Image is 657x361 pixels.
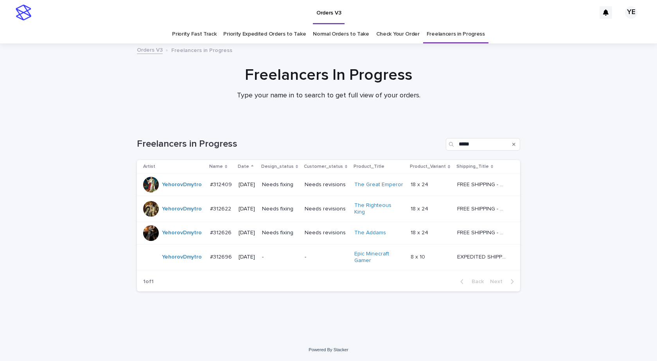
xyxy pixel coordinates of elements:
[354,181,403,188] a: The Great Emperor
[210,252,233,260] p: #312696
[162,254,202,260] a: YehorovDmytro
[456,162,489,171] p: Shipping_Title
[172,25,216,43] a: Priority Fast Track
[261,162,294,171] p: Design_status
[137,66,520,84] h1: Freelancers In Progress
[137,222,520,244] tr: YehorovDmytro #312626#312626 [DATE]Needs fixingNeeds revisionsThe Addams 18 x 2418 x 24 FREE SHIP...
[262,206,298,212] p: Needs fixing
[625,6,637,19] div: YE
[305,181,348,188] p: Needs revisions
[143,162,155,171] p: Artist
[457,228,508,236] p: FREE SHIPPING - preview in 1-2 business days, after your approval delivery will take 5-10 b.d.
[137,45,163,54] a: Orders V3
[239,254,256,260] p: [DATE]
[239,181,256,188] p: [DATE]
[411,204,430,212] p: 18 x 24
[354,202,403,216] a: The Righteous King
[223,25,306,43] a: Priority Expedited Orders to Take
[305,254,348,260] p: -
[137,244,520,270] tr: YehorovDmytro #312696#312696 [DATE]--Epic Minecraft Gamer 8 x 108 x 10 EXPEDITED SHIPPING - previ...
[376,25,420,43] a: Check Your Order
[454,278,487,285] button: Back
[137,196,520,222] tr: YehorovDmytro #312622#312622 [DATE]Needs fixingNeeds revisionsThe Righteous King 18 x 2418 x 24 F...
[354,230,386,236] a: The Addams
[262,254,298,260] p: -
[457,204,508,212] p: FREE SHIPPING - preview in 1-2 business days, after your approval delivery will take 5-10 b.d.
[162,206,202,212] a: YehorovDmytro
[305,206,348,212] p: Needs revisions
[162,181,202,188] a: YehorovDmytro
[487,278,520,285] button: Next
[137,138,443,150] h1: Freelancers in Progress
[467,279,484,284] span: Back
[313,25,369,43] a: Normal Orders to Take
[238,162,249,171] p: Date
[309,347,348,352] a: Powered By Stacker
[354,251,403,264] a: Epic Minecraft Gamer
[239,206,256,212] p: [DATE]
[457,180,508,188] p: FREE SHIPPING - preview in 1-2 business days, after your approval delivery will take 5-10 b.d.
[410,162,446,171] p: Product_Variant
[411,228,430,236] p: 18 x 24
[162,230,202,236] a: YehorovDmytro
[446,138,520,151] input: Search
[262,181,298,188] p: Needs fixing
[210,204,233,212] p: #312622
[137,272,160,291] p: 1 of 1
[427,25,485,43] a: Freelancers in Progress
[210,180,233,188] p: #312409
[210,228,233,236] p: #312626
[305,230,348,236] p: Needs revisions
[262,230,298,236] p: Needs fixing
[209,162,223,171] p: Name
[411,252,427,260] p: 8 x 10
[457,252,508,260] p: EXPEDITED SHIPPING - preview in 1 business day; delivery up to 5 business days after your approval.
[411,180,430,188] p: 18 x 24
[137,174,520,196] tr: YehorovDmytro #312409#312409 [DATE]Needs fixingNeeds revisionsThe Great Emperor 18 x 2418 x 24 FR...
[172,92,485,100] p: Type your name in to search to get full view of your orders.
[239,230,256,236] p: [DATE]
[304,162,343,171] p: Customer_status
[16,5,31,20] img: stacker-logo-s-only.png
[354,162,384,171] p: Product_Title
[171,45,232,54] p: Freelancers in Progress
[490,279,507,284] span: Next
